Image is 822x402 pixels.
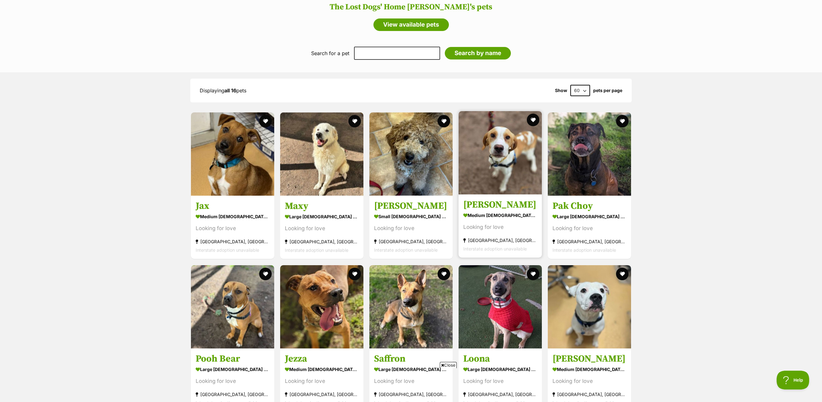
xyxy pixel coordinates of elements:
div: Looking for love [285,377,359,385]
h3: [PERSON_NAME] [463,199,537,211]
label: pets per page [593,88,622,93]
h3: Saffron [374,353,448,365]
h3: [PERSON_NAME] [374,200,448,212]
iframe: Advertisement [297,371,525,399]
button: favourite [438,115,450,127]
div: [GEOGRAPHIC_DATA], [GEOGRAPHIC_DATA] [285,390,359,399]
div: [GEOGRAPHIC_DATA], [GEOGRAPHIC_DATA] [285,238,359,246]
span: Displaying pets [200,87,246,94]
span: Show [555,88,567,93]
img: Pooh Bear [191,265,274,348]
span: Interstate adoption unavailable [552,248,616,253]
div: [GEOGRAPHIC_DATA], [GEOGRAPHIC_DATA] [552,238,626,246]
img: Saffron [369,265,453,348]
div: Looking for love [196,377,270,385]
h3: Loona [463,353,537,365]
button: favourite [527,268,539,280]
a: Maxy large [DEMOGRAPHIC_DATA] Dog Looking for love [GEOGRAPHIC_DATA], [GEOGRAPHIC_DATA] Interstat... [280,196,363,259]
div: [GEOGRAPHIC_DATA], [GEOGRAPHIC_DATA] [196,390,270,399]
img: Loona [459,265,542,348]
h2: The Lost Dogs' Home [PERSON_NAME]'s pets [6,3,816,12]
div: medium [DEMOGRAPHIC_DATA] Dog [463,211,537,220]
div: large [DEMOGRAPHIC_DATA] Dog [196,365,270,374]
img: Jezza [280,265,363,348]
img: Bailey [369,112,453,196]
iframe: Help Scout Beacon - Open [777,371,809,389]
span: Close [440,362,457,368]
a: View available pets [373,18,449,31]
span: Interstate adoption unavailable [374,248,438,253]
button: favourite [616,115,629,127]
h3: Maxy [285,200,359,212]
img: Alvin [459,111,542,194]
button: favourite [527,114,539,126]
span: Interstate adoption unavailable [463,246,527,252]
div: large [DEMOGRAPHIC_DATA] Dog [374,365,448,374]
strong: all 16 [224,87,236,94]
div: medium [DEMOGRAPHIC_DATA] Dog [285,365,359,374]
h3: [PERSON_NAME] [552,353,626,365]
button: favourite [348,268,361,280]
div: medium [DEMOGRAPHIC_DATA] Dog [196,212,270,221]
div: [GEOGRAPHIC_DATA], [GEOGRAPHIC_DATA] [374,238,448,246]
h3: Pak Choy [552,200,626,212]
span: Interstate adoption unavailable [285,248,348,253]
div: small [DEMOGRAPHIC_DATA] Dog [374,212,448,221]
img: Pak Choy [548,112,631,196]
div: Looking for love [196,224,270,233]
button: favourite [348,115,361,127]
div: large [DEMOGRAPHIC_DATA] Dog [285,212,359,221]
img: Maxy [280,112,363,196]
div: Looking for love [374,224,448,233]
label: Search for a pet [311,50,349,56]
a: [PERSON_NAME] small [DEMOGRAPHIC_DATA] Dog Looking for love [GEOGRAPHIC_DATA], [GEOGRAPHIC_DATA] ... [369,196,453,259]
div: [GEOGRAPHIC_DATA], [GEOGRAPHIC_DATA] [552,390,626,399]
div: [GEOGRAPHIC_DATA], [GEOGRAPHIC_DATA] [463,236,537,245]
h3: Jax [196,200,270,212]
button: favourite [259,268,272,280]
a: [PERSON_NAME] medium [DEMOGRAPHIC_DATA] Dog Looking for love [GEOGRAPHIC_DATA], [GEOGRAPHIC_DATA]... [459,194,542,258]
img: Jax [191,112,274,196]
div: large [DEMOGRAPHIC_DATA] Dog [552,212,626,221]
button: favourite [616,268,629,280]
input: Search by name [445,47,511,59]
button: favourite [438,268,450,280]
a: Jax medium [DEMOGRAPHIC_DATA] Dog Looking for love [GEOGRAPHIC_DATA], [GEOGRAPHIC_DATA] Interstat... [191,196,274,259]
div: Looking for love [552,224,626,233]
div: Looking for love [463,223,537,232]
div: [GEOGRAPHIC_DATA], [GEOGRAPHIC_DATA] [196,238,270,246]
span: Interstate adoption unavailable [196,248,259,253]
div: large [DEMOGRAPHIC_DATA] Dog [463,365,537,374]
div: medium [DEMOGRAPHIC_DATA] Dog [552,365,626,374]
a: Pak Choy large [DEMOGRAPHIC_DATA] Dog Looking for love [GEOGRAPHIC_DATA], [GEOGRAPHIC_DATA] Inter... [548,196,631,259]
button: favourite [259,115,272,127]
div: Looking for love [552,377,626,385]
h3: Pooh Bear [196,353,270,365]
div: Looking for love [285,224,359,233]
img: Douglas [548,265,631,348]
h3: Jezza [285,353,359,365]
